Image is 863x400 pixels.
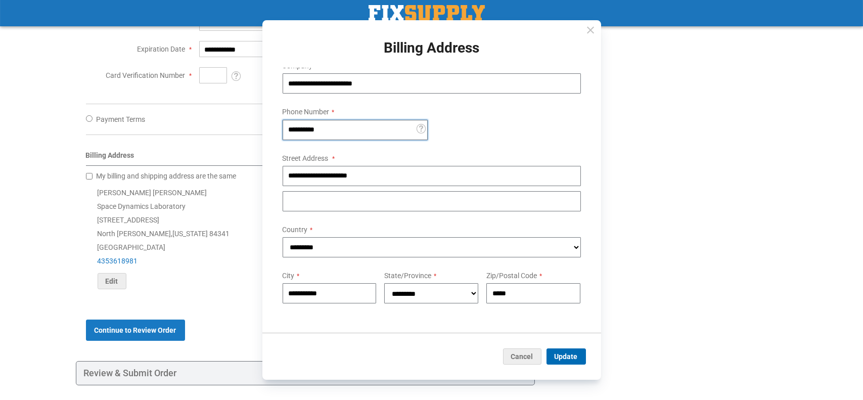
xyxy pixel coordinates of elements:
h1: Billing Address [275,40,589,56]
span: Cancel [511,352,533,361]
span: City [283,272,295,280]
span: Edit [106,277,118,285]
span: Card Verification Number [106,71,185,79]
span: Zip/Postal Code [486,272,537,280]
button: Edit [98,273,126,289]
a: 4353618981 [98,257,138,265]
span: Payment Terms [97,115,146,123]
div: Billing Address [86,150,525,166]
span: My billing and shipping address are the same [97,172,237,180]
button: Continue to Review Order [86,320,185,341]
img: Fix Industrial Supply [369,5,485,21]
span: Expiration Date [137,45,185,53]
button: Cancel [503,348,541,365]
span: [US_STATE] [173,230,208,238]
span: Phone Number [283,108,330,116]
span: Street Address [283,154,329,162]
div: [PERSON_NAME] [PERSON_NAME] Space Dynamics Laboratory [STREET_ADDRESS] North [PERSON_NAME] , 8434... [86,186,525,289]
a: store logo [369,5,485,21]
div: Review & Submit Order [76,361,535,385]
span: Continue to Review Order [95,326,176,334]
span: Update [555,352,578,361]
button: Update [547,348,586,365]
span: Company [283,62,313,70]
span: State/Province [384,272,431,280]
span: Country [283,226,308,234]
